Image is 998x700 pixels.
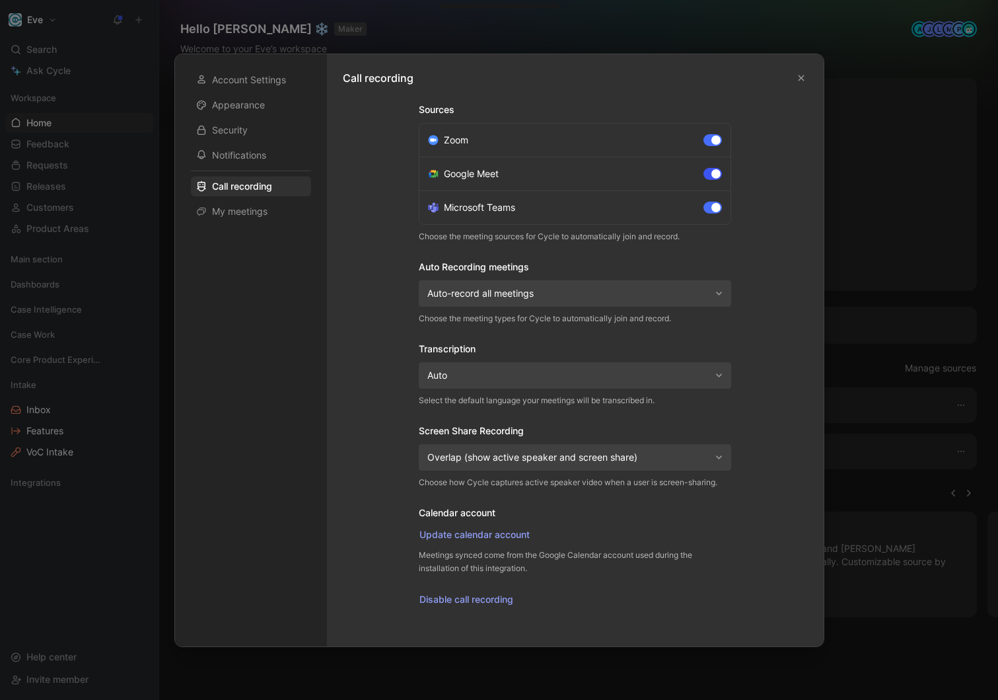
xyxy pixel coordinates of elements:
[428,166,499,182] div: Google Meet
[428,200,515,215] div: Microsoft Teams
[419,505,731,521] h3: Calendar account
[419,394,731,407] p: Select the default language your meetings will be transcribed in.
[419,102,731,118] h3: Sources
[212,98,265,112] span: Appearance
[212,180,272,193] span: Call recording
[419,259,731,275] h3: Auto Recording meetings
[428,132,468,148] div: Zoom
[419,527,530,543] span: Update calendar account
[419,526,530,543] button: Update calendar account
[212,149,266,162] span: Notifications
[419,591,514,608] button: Disable call recording
[419,312,731,325] p: Choose the meeting types for Cycle to automatically join and record.
[212,73,286,87] span: Account Settings
[419,444,731,471] button: Overlap (show active speaker and screen share)
[419,423,731,439] h3: Screen Share Recording
[212,205,267,218] span: My meetings
[191,70,311,90] div: Account Settings
[427,449,710,465] span: Overlap (show active speaker and screen share)
[427,286,710,301] span: Auto-record all meetings
[191,95,311,115] div: Appearance
[191,176,311,196] div: Call recording
[419,230,731,243] p: Choose the meeting sources for Cycle to automatically join and record.
[343,70,413,86] h1: Call recording
[419,476,731,489] p: Choose how Cycle captures active speaker video when a user is screen-sharing.
[419,362,731,389] button: Auto
[191,120,311,140] div: Security
[191,145,311,165] div: Notifications
[191,202,311,221] div: My meetings
[419,549,731,575] p: Meetings synced come from the Google Calendar account used during the installation of this integr...
[212,124,248,137] span: Security
[419,280,731,307] button: Auto-record all meetings
[419,592,513,607] span: Disable call recording
[419,341,731,357] h3: Transcription
[427,368,710,383] span: Auto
